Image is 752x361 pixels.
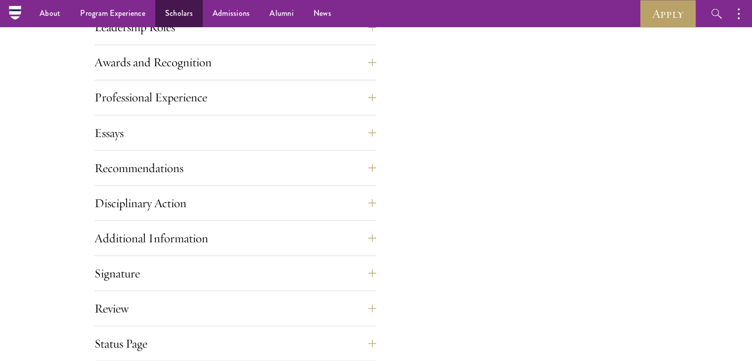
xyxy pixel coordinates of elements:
[94,121,376,144] button: Essays
[94,226,376,250] button: Additional Information
[94,50,376,74] button: Awards and Recognition
[94,156,376,180] button: Recommendations
[94,331,376,355] button: Status Page
[94,296,376,320] button: Review
[94,191,376,215] button: Disciplinary Action
[94,86,376,109] button: Professional Experience
[94,261,376,285] button: Signature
